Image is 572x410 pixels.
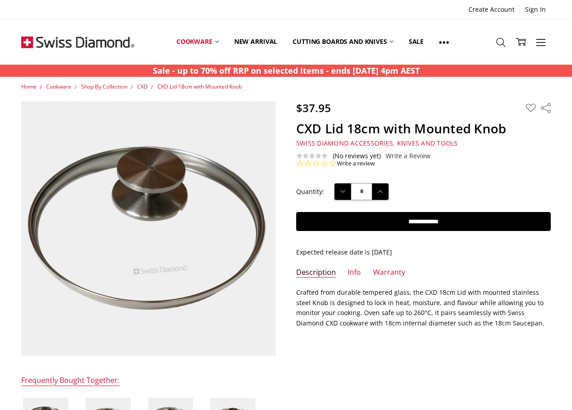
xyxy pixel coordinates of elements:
[81,83,128,90] a: Shop By Collection
[157,83,242,90] a: CXD Lid 18cm with Mounted Knob
[296,268,336,278] a: Description
[21,83,37,90] a: Home
[373,268,405,278] a: Warranty
[337,160,375,168] a: Write a review
[386,152,430,160] a: Write a Review
[21,101,276,356] img: CXD Lid 18cm with Mounted Knob
[296,187,324,197] label: Quantity:
[296,247,551,257] p: Expected release date is [DATE]
[348,268,361,278] a: Info
[137,83,148,90] a: CXD
[227,22,285,62] a: New arrival
[401,22,431,62] a: Sale
[463,3,520,16] a: Create Account
[520,3,551,16] a: Sign In
[169,22,227,62] a: Cookware
[431,22,457,62] a: Show All
[285,22,401,62] a: Cutting boards and knives
[296,139,458,147] span: Swiss Diamond Accessories, Knives and Tools
[333,152,381,160] span: (No reviews yet)
[153,65,420,76] strong: Sale - up to 70% off RRP on selected items - ends [DATE] 4pm AEST
[296,100,331,115] span: $37.95
[46,83,71,90] a: Cookware
[296,121,551,137] h1: CXD Lid 18cm with Mounted Knob
[21,19,134,65] img: Free Shipping On Every Order
[296,287,551,328] p: Crafted from durable tempered glass, the CXD 18cm Lid with mounted stainless steel Knob is design...
[21,376,119,386] div: Frequently Bought Together:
